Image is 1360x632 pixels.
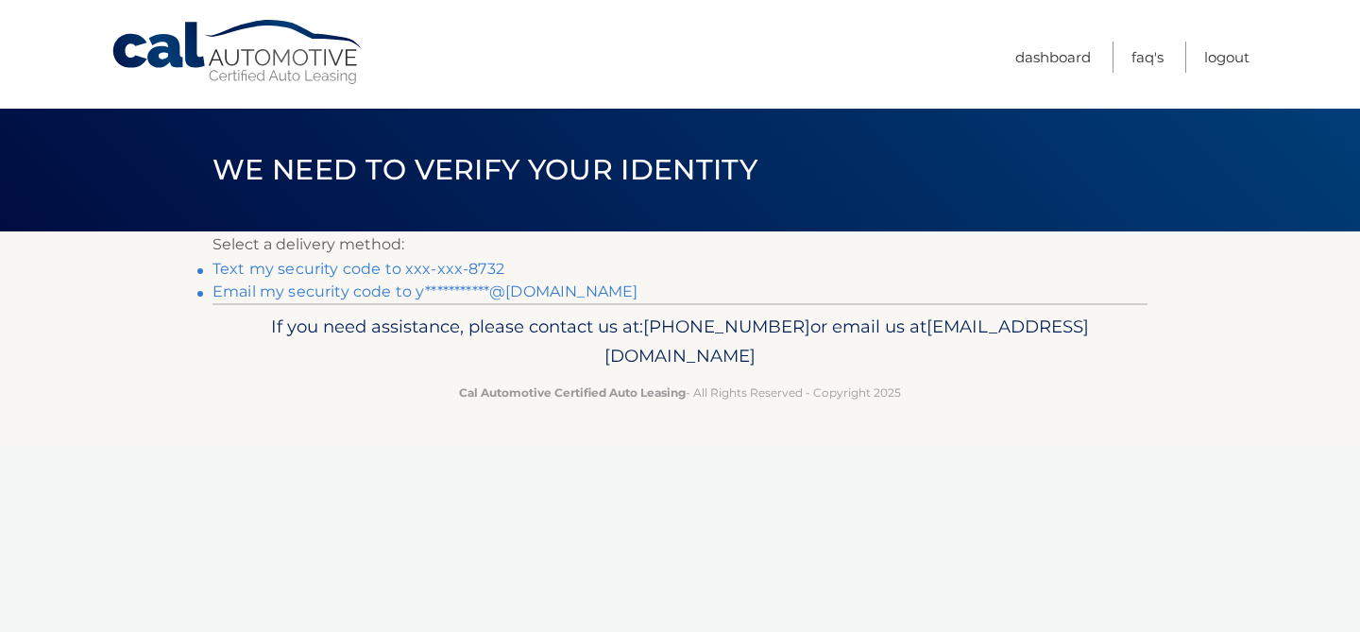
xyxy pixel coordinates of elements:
[212,260,504,278] a: Text my security code to xxx-xxx-8732
[1204,42,1249,73] a: Logout
[1015,42,1091,73] a: Dashboard
[225,383,1135,402] p: - All Rights Reserved - Copyright 2025
[225,312,1135,372] p: If you need assistance, please contact us at: or email us at
[212,231,1147,258] p: Select a delivery method:
[643,316,810,337] span: [PHONE_NUMBER]
[1131,42,1164,73] a: FAQ's
[459,385,686,400] strong: Cal Automotive Certified Auto Leasing
[110,19,365,86] a: Cal Automotive
[212,152,757,187] span: We need to verify your identity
